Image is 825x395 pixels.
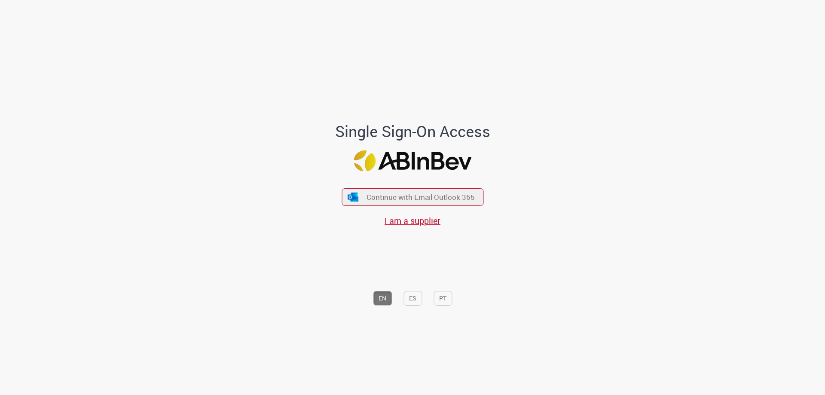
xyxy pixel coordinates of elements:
a: I am a supplier [385,215,440,227]
img: Logo ABInBev [354,150,471,171]
button: ES [403,291,422,306]
h1: Single Sign-On Access [293,123,532,140]
img: ícone Azure/Microsoft 360 [347,193,359,202]
button: EN [373,291,392,306]
span: Continue with Email Outlook 365 [367,192,475,202]
button: PT [434,291,452,306]
button: ícone Azure/Microsoft 360 Continue with Email Outlook 365 [342,188,483,206]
